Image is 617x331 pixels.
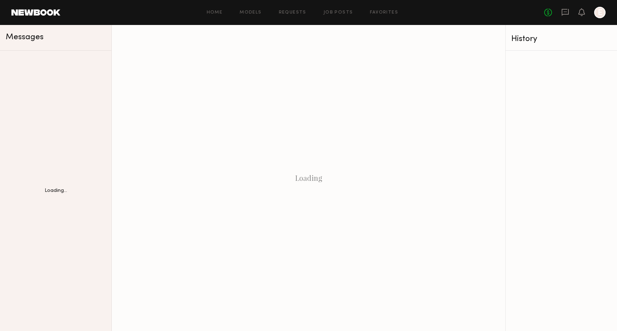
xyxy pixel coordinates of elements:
[594,7,606,18] a: E
[207,10,223,15] a: Home
[6,33,44,41] span: Messages
[511,35,611,43] div: History
[45,188,67,193] div: Loading...
[240,10,261,15] a: Models
[112,25,505,331] div: Loading
[279,10,306,15] a: Requests
[370,10,398,15] a: Favorites
[323,10,353,15] a: Job Posts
